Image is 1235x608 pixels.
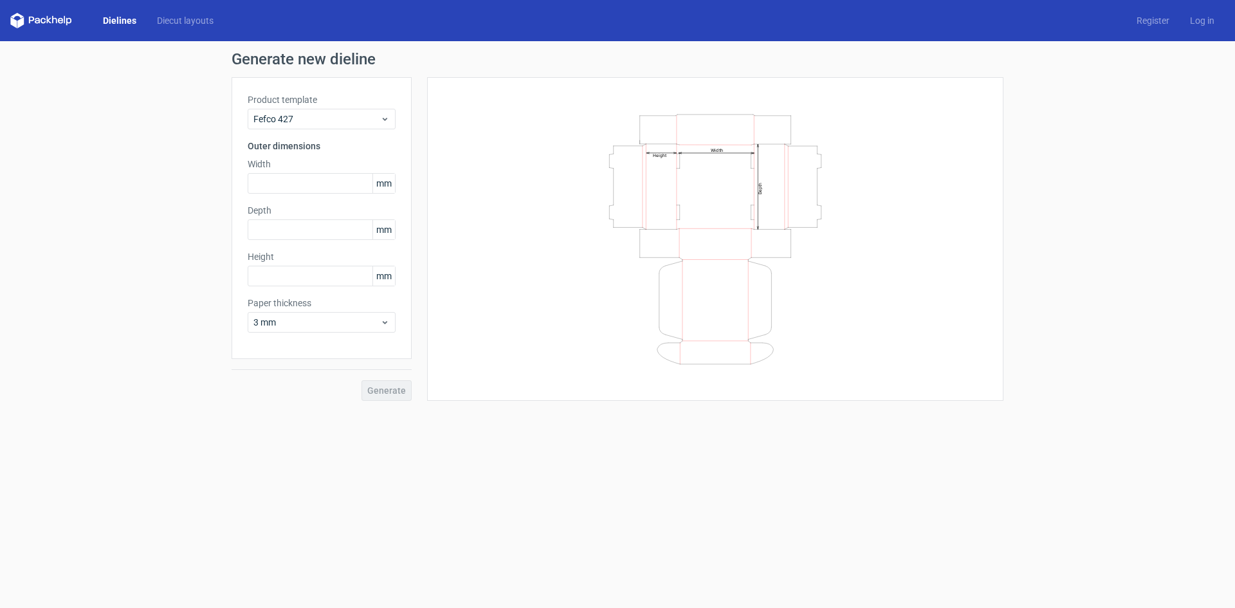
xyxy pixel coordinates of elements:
[253,316,380,329] span: 3 mm
[232,51,1003,67] h1: Generate new dieline
[248,158,396,170] label: Width
[253,113,380,125] span: Fefco 427
[1126,14,1180,27] a: Register
[248,140,396,152] h3: Outer dimensions
[653,152,666,158] text: Height
[248,93,396,106] label: Product template
[758,182,763,194] text: Depth
[711,147,723,152] text: Width
[372,266,395,286] span: mm
[248,250,396,263] label: Height
[248,297,396,309] label: Paper thickness
[248,204,396,217] label: Depth
[147,14,224,27] a: Diecut layouts
[372,174,395,193] span: mm
[372,220,395,239] span: mm
[93,14,147,27] a: Dielines
[1180,14,1225,27] a: Log in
